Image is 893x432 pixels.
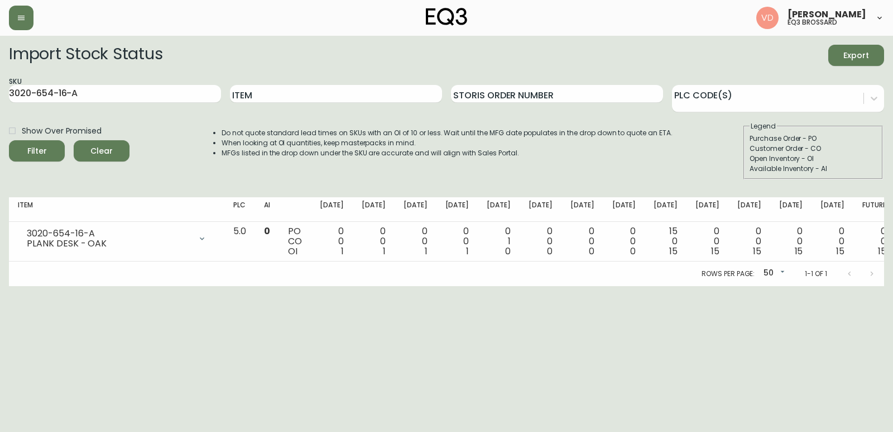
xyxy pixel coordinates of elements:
div: Filter [27,144,47,158]
li: Do not quote standard lead times on SKUs with an OI of 10 or less. Wait until the MFG date popula... [222,128,673,138]
th: Item [9,197,224,222]
div: 0 0 [570,226,594,257]
td: 5.0 [224,222,255,262]
button: Clear [74,140,129,162]
span: 0 [505,245,511,258]
th: [DATE] [478,197,520,222]
h2: Import Stock Status [9,45,162,66]
span: 0 [264,225,270,238]
div: 50 [759,264,787,283]
span: Show Over Promised [22,125,102,137]
span: Export [837,49,875,63]
th: [DATE] [561,197,603,222]
th: [DATE] [603,197,645,222]
div: 0 0 [737,226,761,257]
th: [DATE] [770,197,812,222]
div: 0 0 [695,226,719,257]
span: 15 [669,245,678,258]
span: 15 [836,245,844,258]
th: [DATE] [395,197,436,222]
th: [DATE] [353,197,395,222]
legend: Legend [750,121,777,131]
th: [DATE] [812,197,853,222]
div: 0 0 [820,226,844,257]
div: Available Inventory - AI [750,164,877,174]
span: 0 [589,245,594,258]
th: [DATE] [686,197,728,222]
button: Filter [9,140,65,162]
span: [PERSON_NAME] [788,10,866,19]
th: [DATE] [728,197,770,222]
span: 0 [630,245,636,258]
div: PLANK DESK - OAK [27,239,191,249]
span: 15 [753,245,761,258]
span: 0 [547,245,553,258]
img: 34cbe8de67806989076631741e6a7c6b [756,7,779,29]
button: Export [828,45,884,66]
p: 1-1 of 1 [805,269,827,279]
span: 15 [795,245,803,258]
span: OI [288,245,297,258]
span: 15 [711,245,719,258]
h5: eq3 brossard [788,19,837,26]
span: 1 [383,245,386,258]
div: 3020-654-16-APLANK DESK - OAK [18,226,215,251]
th: [DATE] [311,197,353,222]
span: 15 [878,245,886,258]
span: 1 [341,245,344,258]
div: Customer Order - CO [750,144,877,154]
div: 0 0 [862,226,886,257]
img: logo [426,8,467,26]
th: [DATE] [520,197,561,222]
div: 0 0 [779,226,803,257]
div: 0 1 [487,226,511,257]
li: When looking at OI quantities, keep masterpacks in mind. [222,138,673,148]
th: AI [255,197,279,222]
span: 1 [425,245,428,258]
div: 0 0 [445,226,469,257]
div: PO CO [288,226,302,257]
p: Rows per page: [702,269,755,279]
th: [DATE] [436,197,478,222]
th: PLC [224,197,255,222]
span: 1 [466,245,469,258]
div: 0 0 [404,226,428,257]
span: Clear [83,144,121,158]
div: 0 0 [529,226,553,257]
div: 15 0 [654,226,678,257]
div: 0 0 [320,226,344,257]
th: [DATE] [645,197,686,222]
div: 0 0 [612,226,636,257]
div: Purchase Order - PO [750,134,877,144]
div: 3020-654-16-A [27,229,191,239]
div: 0 0 [362,226,386,257]
li: MFGs listed in the drop down under the SKU are accurate and will align with Sales Portal. [222,148,673,158]
div: Open Inventory - OI [750,154,877,164]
